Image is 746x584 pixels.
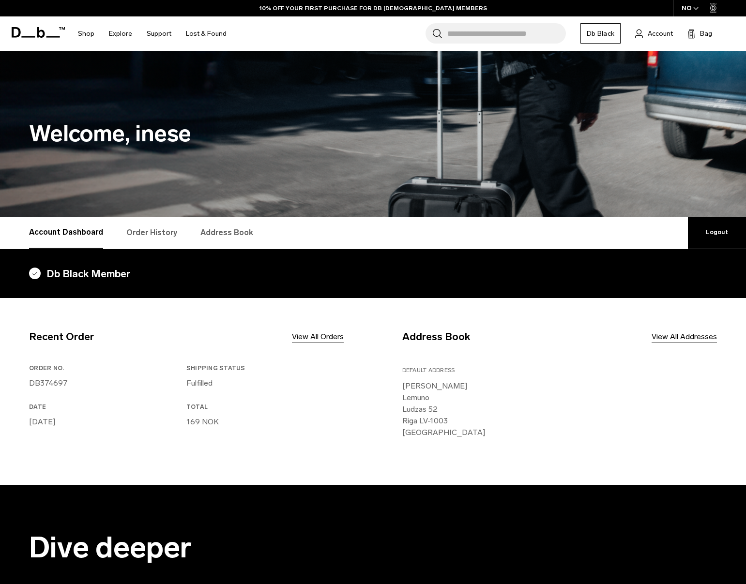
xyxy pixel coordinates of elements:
p: [DATE] [29,416,183,428]
a: View All Orders [292,331,344,343]
h4: Address Book [402,329,470,344]
nav: Main Navigation [71,16,234,51]
a: Account Dashboard [29,217,103,249]
a: DB374697 [29,378,68,388]
h4: Db Black Member [29,266,717,282]
a: Account [635,28,673,39]
h3: Total [186,403,340,411]
a: Order History [126,217,177,249]
button: Bag [687,28,712,39]
a: View All Addresses [652,331,717,343]
div: Dive deeper [29,531,465,564]
a: Address Book [200,217,253,249]
h3: Order No. [29,364,183,373]
h4: Recent Order [29,329,94,344]
a: Logout [688,217,746,249]
a: 10% OFF YOUR FIRST PURCHASE FOR DB [DEMOGRAPHIC_DATA] MEMBERS [259,4,487,13]
h3: Shipping Status [186,364,340,373]
a: Shop [78,16,94,51]
a: Db Black [580,23,621,44]
h3: Date [29,403,183,411]
h1: Welcome, inese [29,117,717,151]
span: Default Address [402,367,455,374]
a: Support [147,16,171,51]
span: Account [648,29,673,39]
a: Explore [109,16,132,51]
a: Lost & Found [186,16,227,51]
p: 169 NOK [186,416,340,428]
p: [PERSON_NAME] Lemuno Ludzas 52 Riga LV-1003 [GEOGRAPHIC_DATA] [402,380,717,438]
p: Fulfilled [186,377,340,389]
span: Bag [700,29,712,39]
